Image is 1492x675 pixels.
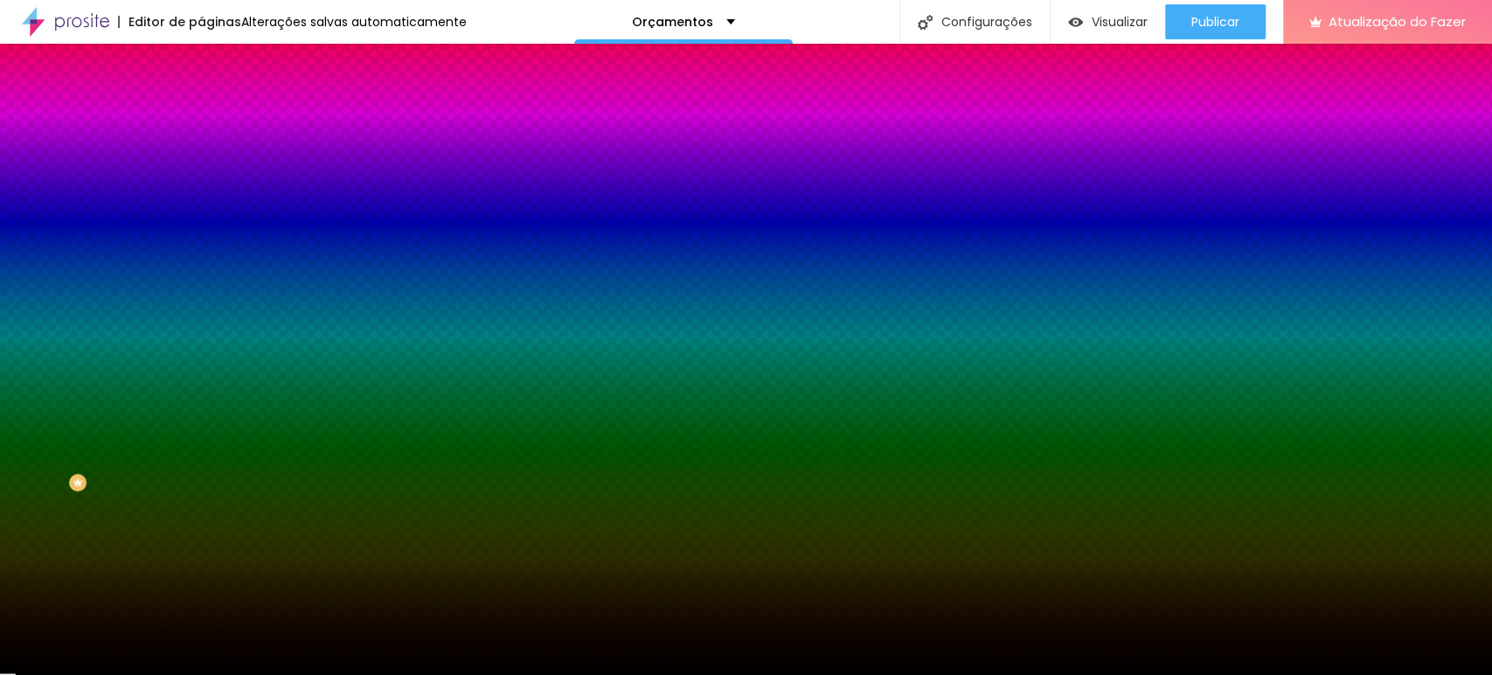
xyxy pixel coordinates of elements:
img: view-1.svg [1068,15,1083,30]
font: Orçamentos [632,13,713,31]
font: Publicar [1191,13,1239,31]
font: Visualizar [1092,13,1148,31]
button: Visualizar [1051,4,1165,39]
font: Configurações [941,13,1032,31]
font: Editor de páginas [128,13,241,31]
font: Atualização do Fazer [1329,12,1466,31]
font: Alterações salvas automaticamente [241,13,467,31]
img: Ícone [918,15,933,30]
button: Publicar [1165,4,1266,39]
